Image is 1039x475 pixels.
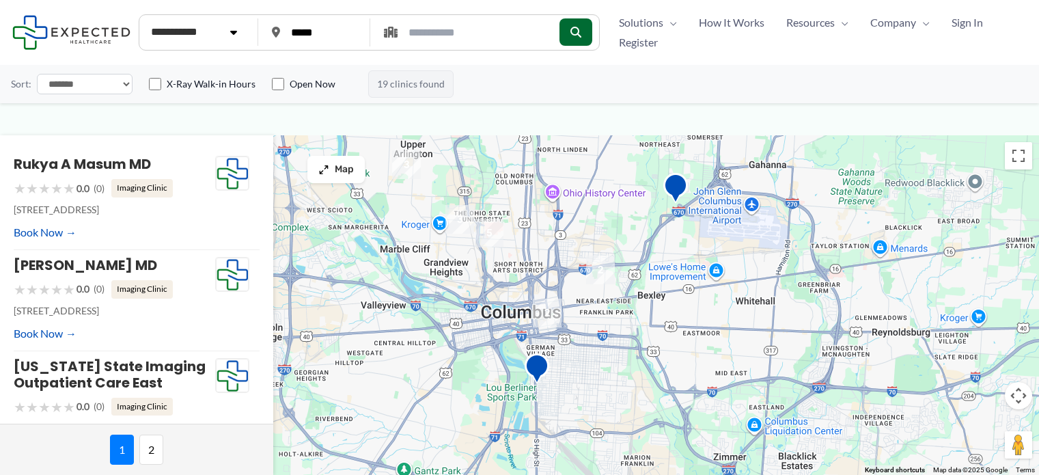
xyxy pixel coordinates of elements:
[14,277,26,302] span: ★
[38,176,51,201] span: ★
[786,12,835,33] span: Resources
[608,32,669,53] a: Register
[77,398,89,416] span: 0.0
[14,222,77,243] a: Book Now
[94,180,105,198] span: (0)
[916,12,930,33] span: Menu Toggle
[870,12,916,33] span: Company
[581,250,620,290] div: 2
[14,176,26,201] span: ★
[368,70,454,98] span: 19 clinics found
[14,420,215,437] p: [STREET_ADDRESS][PERSON_NAME]
[111,280,173,298] span: Imaging Clinic
[307,156,365,183] button: Map
[139,435,163,465] span: 2
[290,77,335,91] label: Open Now
[619,32,658,53] span: Register
[859,12,941,33] a: CompanyMenu Toggle
[952,12,983,33] span: Sign In
[63,176,75,201] span: ★
[658,167,693,213] div: Expert Ultrasound Services LLC
[1005,382,1032,409] button: Map camera controls
[110,435,134,465] span: 1
[14,154,151,174] a: Rukya A Masum MD
[335,164,354,176] span: Map
[387,145,426,185] div: 3
[688,12,775,33] a: How It Works
[619,12,663,33] span: Solutions
[318,164,329,175] img: Maximize
[63,394,75,420] span: ★
[519,348,555,394] div: Advantage Diagnostics Columbus MRI
[775,12,859,33] a: ResourcesMenu Toggle
[94,280,105,298] span: (0)
[14,201,215,219] p: [STREET_ADDRESS]
[51,277,63,302] span: ★
[865,465,925,475] button: Keyboard shortcuts
[51,394,63,420] span: ★
[26,394,38,420] span: ★
[14,394,26,420] span: ★
[835,12,848,33] span: Menu Toggle
[14,302,215,320] p: [STREET_ADDRESS]
[26,277,38,302] span: ★
[1005,142,1032,169] button: Toggle fullscreen view
[111,398,173,416] span: Imaging Clinic
[933,466,1008,474] span: Map data ©2025 Google
[38,394,51,420] span: ★
[14,256,157,275] a: [PERSON_NAME] MD
[699,12,764,33] span: How It Works
[63,277,75,302] span: ★
[1016,466,1035,474] a: Terms (opens in new tab)
[14,323,77,344] a: Book Now
[216,157,249,191] img: Expected Healthcare Logo
[608,12,688,33] a: SolutionsMenu Toggle
[26,176,38,201] span: ★
[527,293,567,333] div: 2
[1005,431,1032,459] button: Drag Pegman onto the map to open Street View
[94,398,105,416] span: (0)
[111,179,173,197] span: Imaging Clinic
[14,357,206,392] a: [US_STATE] State Imaging Outpatient Care East
[469,213,509,253] div: 5
[38,277,51,302] span: ★
[216,359,249,393] img: Expected Healthcare Logo
[440,200,480,239] div: 3
[77,280,89,298] span: 0.0
[216,258,249,292] img: Expected Healthcare Logo
[12,15,130,50] img: Expected Healthcare Logo - side, dark font, small
[663,12,677,33] span: Menu Toggle
[941,12,994,33] a: Sign In
[51,176,63,201] span: ★
[167,77,255,91] label: X-Ray Walk-in Hours
[11,75,31,93] label: Sort:
[77,180,89,198] span: 0.0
